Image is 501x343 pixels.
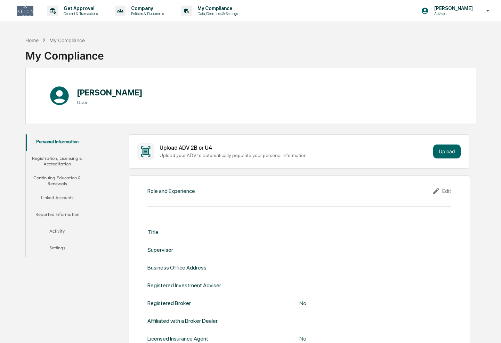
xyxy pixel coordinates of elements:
[160,153,430,158] div: Upload your ADV to automatically populate your personal information.
[160,145,430,151] div: Upload ADV 2B or U4
[429,6,476,11] p: [PERSON_NAME]
[77,87,143,98] h1: [PERSON_NAME]
[192,11,241,16] p: Data, Deadlines & Settings
[26,241,89,257] button: Settings
[147,282,221,289] div: Registered Investment Adviser
[147,188,195,194] div: Role and Experience
[26,134,89,257] div: secondary tabs example
[58,6,101,11] p: Get Approval
[25,37,39,43] div: Home
[26,207,89,224] button: Reported Information
[192,6,241,11] p: My Compliance
[147,318,218,324] div: Affiliated with a Broker Dealer
[147,300,191,306] div: Registered Broker
[26,134,89,151] button: Personal Information
[433,145,461,158] button: Upload
[147,335,208,342] div: Licensed Insurance Agent
[429,11,476,16] p: Advisors
[126,11,167,16] p: Policies & Documents
[25,44,104,62] div: My Compliance
[147,264,207,271] div: Business Office Address
[26,190,89,207] button: Linked Accounts
[432,187,451,195] div: Edit
[17,6,33,16] img: logo
[147,247,173,253] div: Supervisor
[26,151,89,171] button: Registration, Licensing & Accreditation
[49,37,85,43] div: My Compliance
[26,224,89,241] button: Activity
[299,300,451,306] div: No
[299,335,451,342] div: No
[147,229,159,235] div: Title
[77,100,143,105] h3: User
[126,6,167,11] p: Company
[58,11,101,16] p: Content & Transactions
[26,171,89,190] button: Continuing Education & Renewals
